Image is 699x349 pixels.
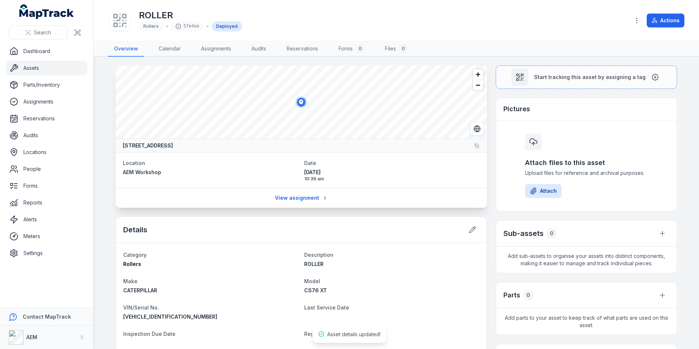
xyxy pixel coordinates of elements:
[26,334,37,340] strong: AEM
[304,160,316,166] span: Date
[496,247,677,273] span: Add sub-assets to organise your assets into distinct components, making it easier to manage and t...
[123,314,217,320] span: [VEHICLE_IDENTIFICATION_NUMBER]
[6,229,87,244] a: Meters
[525,169,648,177] span: Upload files for reference and archival purposes.
[547,228,557,239] div: 0
[496,308,677,335] span: Add parts to your asset to keep track of what parts are used on this asset.
[123,252,147,258] span: Category
[6,246,87,260] a: Settings
[399,44,408,53] div: 0
[123,169,161,175] span: AEM Workshop
[304,331,373,337] span: Registration Renewal Date
[153,41,186,57] a: Calendar
[123,261,141,267] span: Rollers
[525,184,562,198] button: Attach
[19,4,74,19] a: MapTrack
[473,69,483,80] button: Zoom in
[123,160,145,166] span: Location
[304,252,333,258] span: Description
[6,162,87,176] a: People
[6,78,87,92] a: Parts/Inventory
[281,41,324,57] a: Reservations
[9,26,68,40] button: Search
[123,304,159,311] span: VIN/Serial No.
[523,290,533,300] div: 0
[123,225,147,235] h2: Details
[123,169,298,176] a: AEM Workshop
[304,169,480,182] time: 07/10/2025, 10:39:10 am
[333,41,370,57] a: Forms0
[503,290,520,300] h3: Parts
[139,10,242,21] h1: ROLLER
[6,195,87,210] a: Reports
[647,14,684,27] button: Actions
[304,287,327,293] span: CS76 XT
[356,44,364,53] div: 0
[6,111,87,126] a: Reservations
[6,44,87,59] a: Dashboard
[123,331,175,337] span: Inspection Due Date
[6,145,87,160] a: Locations
[270,191,333,205] a: View assignment
[171,21,204,31] div: 57e4ae
[6,212,87,227] a: Alerts
[6,128,87,143] a: Audits
[108,41,144,57] a: Overview
[503,104,530,114] h3: Pictures
[6,61,87,75] a: Assets
[123,287,157,293] span: CATERPILLAR
[143,23,159,29] span: Rollers
[212,21,242,31] div: Deployed
[246,41,272,57] a: Audits
[525,158,648,168] h3: Attach files to this asset
[23,314,71,320] strong: Contact MapTrack
[327,331,381,337] span: Asset details updated!
[379,41,413,57] a: Files0
[496,65,677,89] button: Start tracking this asset by assigning a tag
[6,94,87,109] a: Assignments
[6,179,87,193] a: Forms
[304,176,480,182] span: 10:39 am
[116,65,487,139] canvas: Map
[123,278,137,284] span: Make
[195,41,237,57] a: Assignments
[34,29,51,36] span: Search
[304,278,320,284] span: Model
[470,122,484,136] button: Switch to Satellite View
[473,80,483,90] button: Zoom out
[503,228,544,239] h2: Sub-assets
[304,169,480,176] span: [DATE]
[304,261,324,267] span: ROLLER
[304,304,349,311] span: Last Service Date
[534,74,646,81] span: Start tracking this asset by assigning a tag
[123,142,173,149] strong: [STREET_ADDRESS]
